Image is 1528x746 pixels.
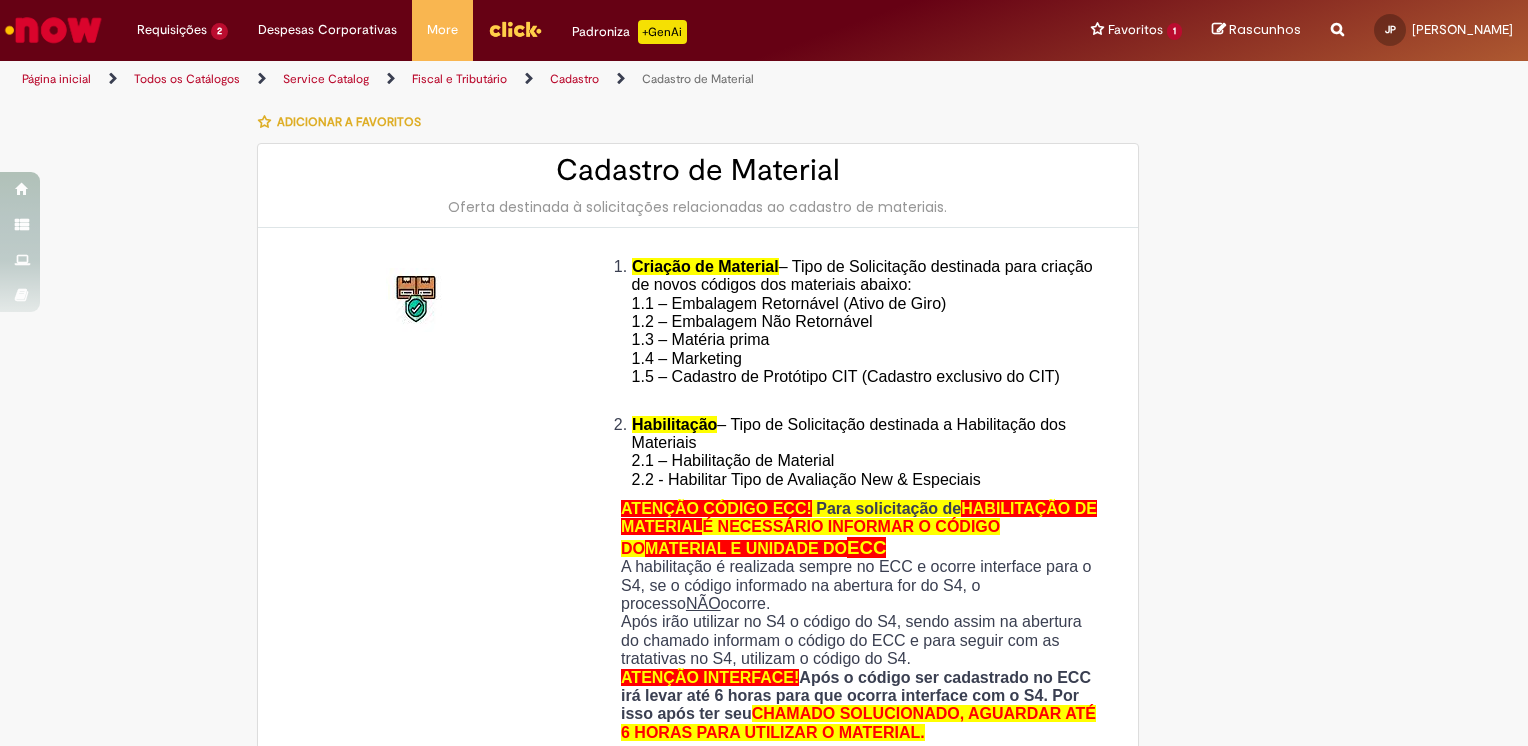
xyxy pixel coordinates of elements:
span: – Tipo de Solicitação destinada a Habilitação dos Materiais 2.1 – Habilitação de Material 2.2 - H... [632,416,1066,488]
span: Criação de Material [632,258,779,275]
span: HABILITAÇÃO DE MATERIAL [621,500,1097,535]
span: Adicionar a Favoritos [277,114,421,130]
img: ServiceNow [2,10,105,50]
span: Despesas Corporativas [258,20,397,40]
span: Rascunhos [1229,20,1301,39]
span: JP [1385,23,1396,36]
span: [PERSON_NAME] [1412,21,1513,38]
h2: Cadastro de Material [278,154,1118,187]
p: Após irão utilizar no S4 o código do S4, sendo assim na abertura do chamado informam o código do ... [621,613,1103,668]
u: NÃO [686,595,721,612]
a: Cadastro [550,71,599,87]
a: Página inicial [22,71,91,87]
span: Para solicitação de [816,500,961,517]
span: ECC [847,537,886,558]
span: ATENÇÃO CÓDIGO ECC! [621,500,812,517]
span: 2 [211,23,228,40]
span: CHAMADO SOLUCIONADO, AGUARDAR ATÉ 6 HORAS PARA UTILIZAR O MATERIAL. [621,705,1096,740]
a: Fiscal e Tributário [412,71,507,87]
a: Service Catalog [283,71,369,87]
strong: Após o código ser cadastrado no ECC irá levar até 6 horas para que ocorra interface com o S4. Por... [621,669,1096,741]
span: Requisições [137,20,207,40]
a: Cadastro de Material [642,71,754,87]
span: 1 [1167,23,1182,40]
img: Cadastro de Material [386,268,450,332]
span: More [427,20,458,40]
span: ATENÇÃO INTERFACE! [621,669,799,686]
span: MATERIAL E UNIDADE DO [645,540,847,557]
div: Padroniza [572,20,687,44]
img: click_logo_yellow_360x200.png [488,14,542,44]
a: Todos os Catálogos [134,71,240,87]
span: Habilitação [632,416,717,433]
ul: Trilhas de página [15,61,1004,98]
span: – Tipo de Solicitação destinada para criação de novos códigos dos materiais abaixo: 1.1 – Embalag... [632,258,1093,404]
span: É NECESSÁRIO INFORMAR O CÓDIGO DO [621,518,1000,556]
span: Favoritos [1108,20,1163,40]
p: A habilitação é realizada sempre no ECC e ocorre interface para o S4, se o código informado na ab... [621,558,1103,613]
a: Rascunhos [1212,21,1301,40]
p: +GenAi [638,20,687,44]
button: Adicionar a Favoritos [257,101,432,143]
div: Oferta destinada à solicitações relacionadas ao cadastro de materiais. [278,197,1118,217]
